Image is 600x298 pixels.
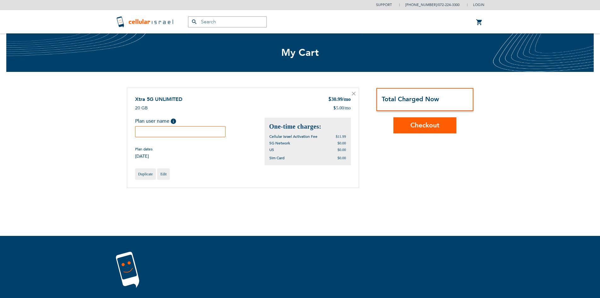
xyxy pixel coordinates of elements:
[269,147,274,152] span: US
[328,96,351,103] div: 30.99
[438,3,460,7] a: 072-224-3300
[328,96,331,103] span: $
[410,121,439,130] span: Checkout
[135,168,156,180] a: Duplicate
[344,105,351,111] span: /mo
[376,3,392,7] a: Support
[269,122,346,131] h2: One-time charges:
[135,118,169,125] span: Plan user name
[338,148,346,152] span: $0.00
[269,155,284,161] span: Sim Card
[338,156,346,160] span: $0.00
[333,105,336,111] span: $
[269,141,290,146] span: 5G Network
[160,172,167,176] span: Edit
[171,119,176,124] span: Help
[135,153,152,159] span: [DATE]
[343,96,351,102] span: /mo
[135,105,148,111] span: 20 GB
[116,15,175,28] img: Cellular Israel
[393,117,456,133] button: Checkout
[157,168,170,180] a: Edit
[269,134,317,139] span: Cellular Israel Activation Fee
[382,95,439,103] strong: Total Charged Now
[333,105,351,111] div: 5.00
[135,147,152,152] span: Plan dates
[338,141,346,145] span: $0.00
[281,46,319,59] span: My Cart
[135,96,182,103] a: Xtra 5G UNLIMITED
[473,3,484,7] span: Login
[188,16,267,27] input: Search
[336,134,346,139] span: $11.99
[405,3,437,7] a: [PHONE_NUMBER]
[138,172,153,176] span: Duplicate
[399,0,460,9] li: /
